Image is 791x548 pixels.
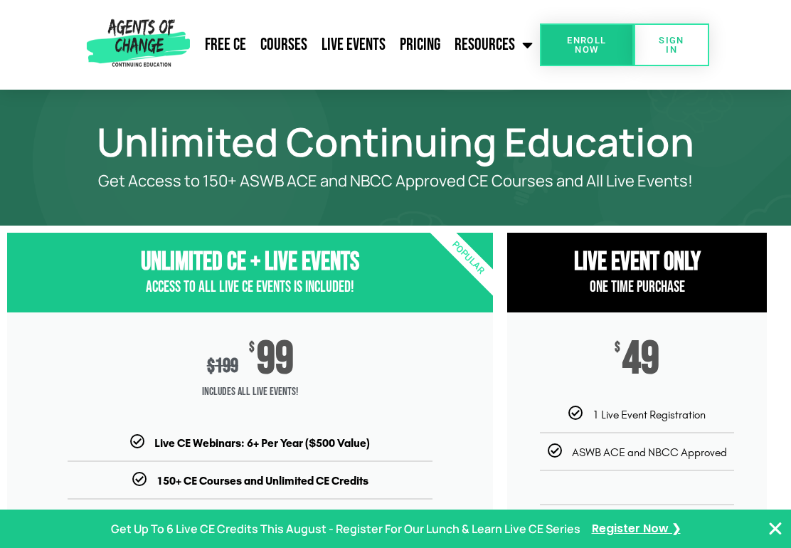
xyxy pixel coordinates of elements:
a: Register Now ❯ [592,519,681,539]
p: Get Access to 150+ ASWB ACE and NBCC Approved CE Courses and All Live Events! [92,172,699,190]
a: Enroll Now [540,23,634,66]
span: 49 [622,341,659,378]
a: Pricing [393,27,447,63]
span: One Time Purchase [590,278,685,297]
span: ASWB ACE and NBCC Approved [572,446,727,459]
p: Get Up To 6 Live CE Credits This August - Register For Our Lunch & Learn Live CE Series [111,519,580,539]
h1: Unlimited Continuing Education [36,125,755,158]
div: 199 [207,354,238,378]
a: SIGN IN [634,23,709,66]
span: 99 [257,341,294,378]
a: Courses [253,27,314,63]
h3: Unlimited CE + Live Events [7,247,493,278]
a: Live Events [314,27,393,63]
span: SIGN IN [657,36,686,54]
span: Includes ALL Live Events! [7,378,493,406]
span: Enroll Now [563,36,611,54]
span: $ [207,354,215,378]
a: Resources [447,27,540,63]
div: Popular [386,176,551,340]
span: 1 Live Event Registration [593,408,706,421]
span: $ [249,341,255,355]
b: 150+ CE Courses and Unlimited CE Credits [156,474,368,488]
span: Access to All Live CE Events Is Included! [146,278,354,297]
span: $ [615,341,620,355]
nav: Menu [195,27,540,63]
button: Close Banner [767,520,784,537]
b: Live CE Webinars: 6+ Per Year ($500 Value) [154,436,370,450]
h3: Live Event Only [507,247,766,278]
a: Free CE [198,27,253,63]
